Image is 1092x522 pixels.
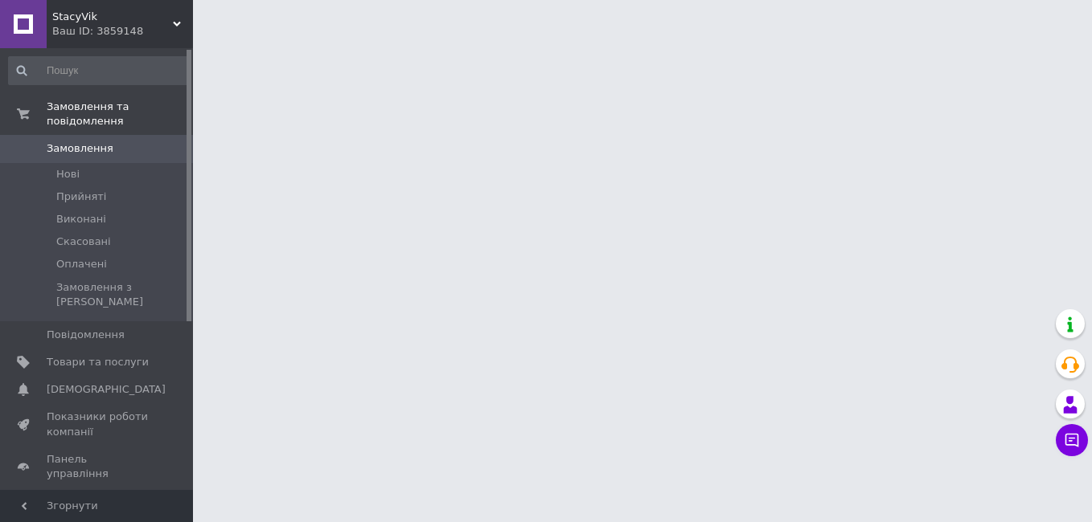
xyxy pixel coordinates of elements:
[47,382,166,397] span: [DEMOGRAPHIC_DATA]
[52,10,173,24] span: StacyVik
[47,355,149,369] span: Товари та послуги
[8,56,190,85] input: Пошук
[47,410,149,438] span: Показники роботи компанії
[47,100,193,128] span: Замовлення та повідомлення
[56,234,111,249] span: Скасовані
[1056,424,1088,456] button: Чат з покупцем
[47,328,125,342] span: Повідомлення
[56,280,188,309] span: Замовлення з [PERSON_NAME]
[47,452,149,481] span: Панель управління
[56,257,107,271] span: Оплачені
[56,167,80,181] span: Нові
[56,212,106,226] span: Виконані
[56,190,106,204] span: Прийняті
[52,24,193,39] div: Ваш ID: 3859148
[47,141,113,156] span: Замовлення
